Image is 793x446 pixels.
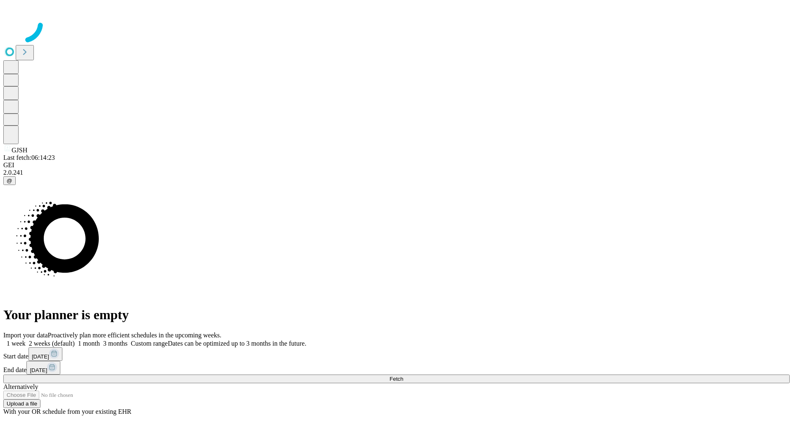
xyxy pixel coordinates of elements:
[3,154,55,161] span: Last fetch: 06:14:23
[7,340,26,347] span: 1 week
[389,376,403,382] span: Fetch
[3,347,790,361] div: Start date
[48,332,221,339] span: Proactively plan more efficient schedules in the upcoming weeks.
[168,340,306,347] span: Dates can be optimized up to 3 months in the future.
[131,340,168,347] span: Custom range
[3,383,38,390] span: Alternatively
[3,361,790,375] div: End date
[3,169,790,176] div: 2.0.241
[28,347,62,361] button: [DATE]
[3,408,131,415] span: With your OR schedule from your existing EHR
[3,332,48,339] span: Import your data
[3,307,790,323] h1: Your planner is empty
[78,340,100,347] span: 1 month
[32,353,49,360] span: [DATE]
[103,340,128,347] span: 3 months
[26,361,60,375] button: [DATE]
[7,178,12,184] span: @
[3,176,16,185] button: @
[12,147,27,154] span: GJSH
[3,161,790,169] div: GEI
[29,340,75,347] span: 2 weeks (default)
[30,367,47,373] span: [DATE]
[3,375,790,383] button: Fetch
[3,399,40,408] button: Upload a file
